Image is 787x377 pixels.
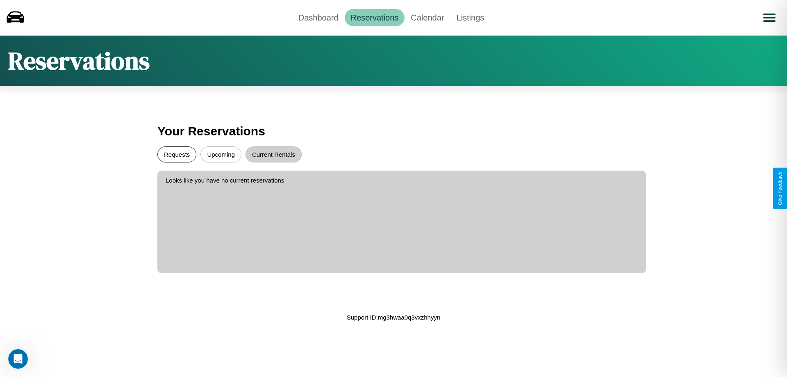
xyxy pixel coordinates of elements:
button: Current Rentals [246,146,302,162]
button: Requests [157,146,196,162]
button: Upcoming [200,146,241,162]
a: Listings [450,9,490,26]
h1: Reservations [8,44,150,78]
iframe: Intercom live chat [8,349,28,369]
h3: Your Reservations [157,120,630,142]
div: Give Feedback [777,172,783,205]
p: Looks like you have no current reservations [166,175,638,186]
p: Support ID: mg3hwaa0q3vxzhhyyn [347,312,440,323]
a: Calendar [405,9,450,26]
a: Dashboard [292,9,345,26]
a: Reservations [345,9,405,26]
button: Open menu [758,6,781,29]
